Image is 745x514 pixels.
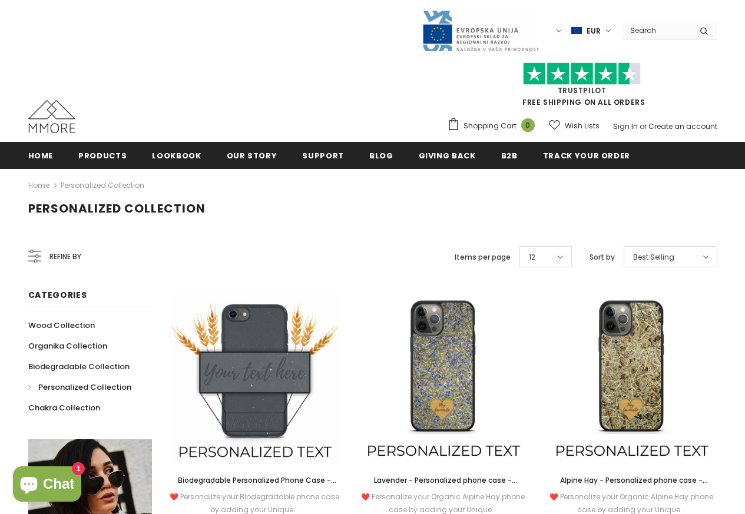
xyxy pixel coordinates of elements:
a: Chakra Collection [28,397,100,418]
a: Biodegradable Personalized Phone Case - Black [170,474,340,487]
a: Personalized Collection [61,180,144,190]
span: Lavender - Personalized phone case - Personalized gift [374,475,517,498]
a: Personalized Collection [28,377,131,397]
a: Wish Lists [549,115,600,136]
a: Home [28,142,54,168]
label: Sort by [590,251,615,263]
span: FREE SHIPPING ON ALL ORDERS [447,68,717,107]
span: Biodegradable Personalized Phone Case - Black [178,475,336,498]
a: Home [28,178,49,193]
span: Organika Collection [28,340,107,351]
span: Lookbook [152,150,201,161]
span: Wish Lists [565,120,600,132]
a: Shopping Cart 0 [447,117,541,135]
a: Alpine Hay - Personalized phone case - Personalized gift [547,474,717,487]
span: Track your order [543,150,630,161]
a: Lookbook [152,142,201,168]
span: Giving back [419,150,476,161]
span: Refine by [49,250,81,263]
a: Track your order [543,142,630,168]
a: Giving back [419,142,476,168]
label: Items per page [455,251,511,263]
a: Blog [369,142,393,168]
a: Our Story [227,142,277,168]
a: support [302,142,344,168]
span: Wood Collection [28,320,95,331]
span: Alpine Hay - Personalized phone case - Personalized gift [560,475,708,498]
span: 0 [521,118,535,132]
a: Wood Collection [28,315,95,336]
span: Chakra Collection [28,402,100,413]
span: EUR [587,25,601,37]
span: B2B [501,150,518,161]
a: Sign In [613,121,638,131]
inbox-online-store-chat: Shopify online store chat [9,466,85,505]
span: Biodegradable Collection [28,361,130,372]
a: B2B [501,142,518,168]
a: Lavender - Personalized phone case - Personalized gift [358,474,529,487]
a: Create an account [648,121,717,131]
span: Personalized Collection [28,200,206,217]
span: or [640,121,647,131]
img: MMORE Cases [28,100,75,133]
a: Biodegradable Collection [28,356,130,377]
span: Home [28,150,54,161]
input: Search Site [623,22,691,39]
span: Personalized Collection [38,382,131,393]
span: 12 [529,251,535,263]
span: Shopping Cart [463,120,516,132]
span: Blog [369,150,393,161]
a: Organika Collection [28,336,107,356]
span: Our Story [227,150,277,161]
img: Trust Pilot Stars [523,62,641,85]
span: Products [78,150,127,161]
a: Javni Razpis [422,25,539,35]
img: Javni Razpis [422,9,539,52]
span: Best Selling [633,251,674,263]
span: Categories [28,289,87,301]
span: support [302,150,344,161]
a: Trustpilot [558,85,607,95]
a: Products [78,142,127,168]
